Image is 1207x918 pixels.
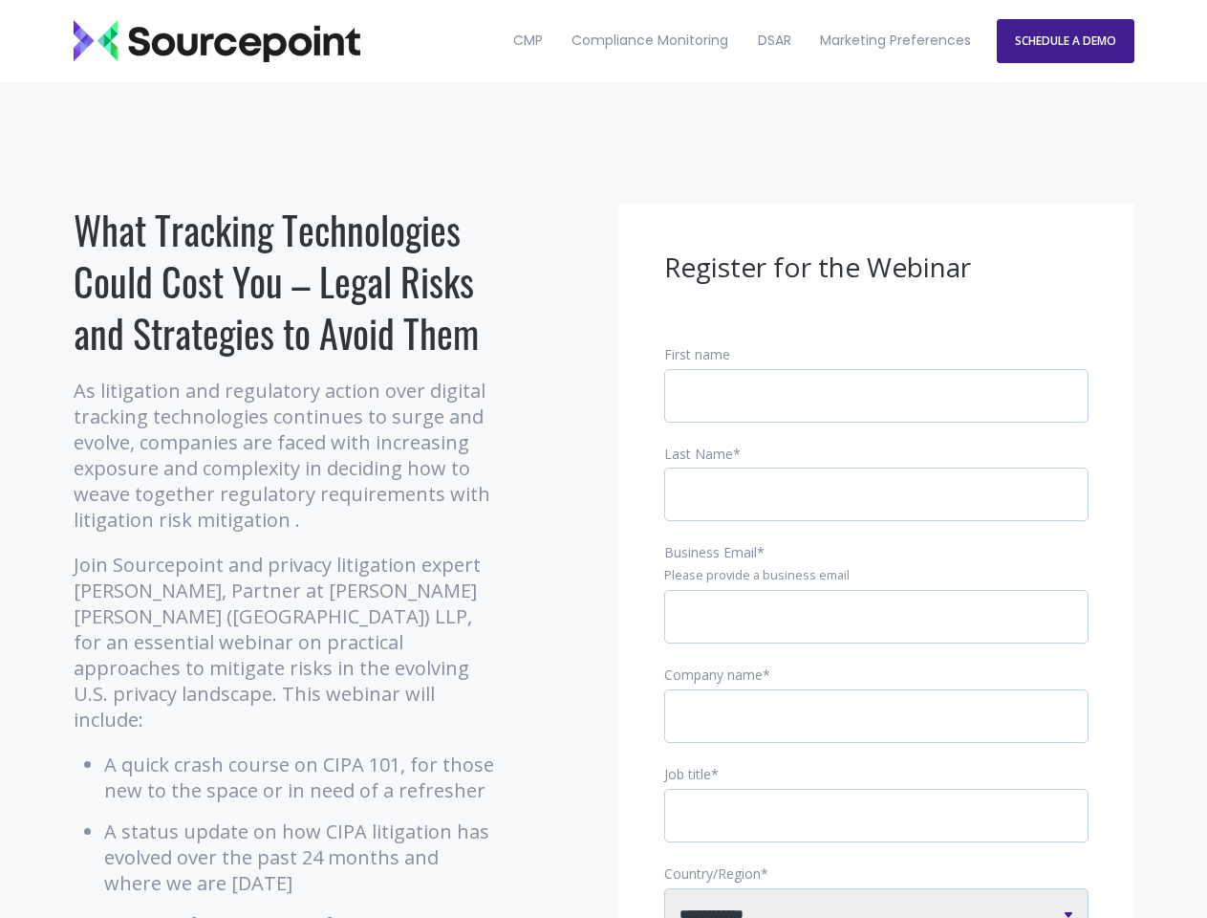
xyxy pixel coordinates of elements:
[664,445,733,463] span: Last Name
[104,752,499,803] li: A quick crash course on CIPA 101, for those new to the space or in need of a refresher
[664,345,730,363] span: First name
[74,204,499,359] h1: What Tracking Technologies Could Cost You – Legal Risks and Strategies to Avoid Them
[74,552,499,732] p: Join Sourcepoint and privacy litigation expert [PERSON_NAME], Partner at [PERSON_NAME] [PERSON_NA...
[74,378,499,533] p: As litigation and regulatory action over digital tracking technologies continues to surge and evo...
[74,20,360,62] img: Sourcepoint_logo_black_transparent (2)-2
[997,19,1134,63] a: SCHEDULE A DEMO
[664,543,757,561] span: Business Email
[664,765,711,783] span: Job title
[664,864,761,883] span: Country/Region
[664,666,763,684] span: Company name
[664,250,1088,286] h3: Register for the Webinar
[664,567,1088,584] legend: Please provide a business email
[104,819,499,896] li: A status update on how CIPA litigation has evolved over the past 24 months and where we are [DATE]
